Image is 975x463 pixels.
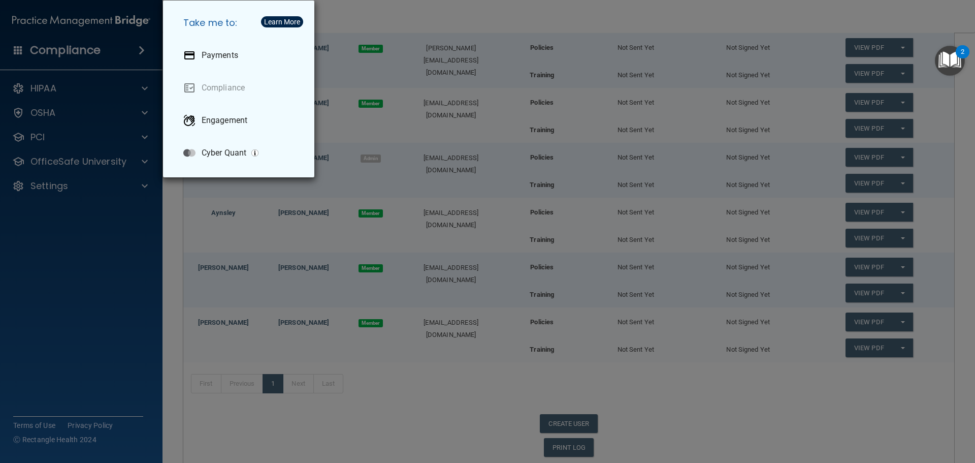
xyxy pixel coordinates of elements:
[935,46,965,76] button: Open Resource Center, 2 new notifications
[961,52,964,65] div: 2
[175,139,306,167] a: Cyber Quant
[261,16,303,27] button: Learn More
[175,9,306,37] h5: Take me to:
[202,115,247,126] p: Engagement
[175,41,306,70] a: Payments
[202,148,246,158] p: Cyber Quant
[175,74,306,102] a: Compliance
[175,106,306,135] a: Engagement
[202,50,238,60] p: Payments
[264,18,300,25] div: Learn More
[799,391,963,431] iframe: Drift Widget Chat Controller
